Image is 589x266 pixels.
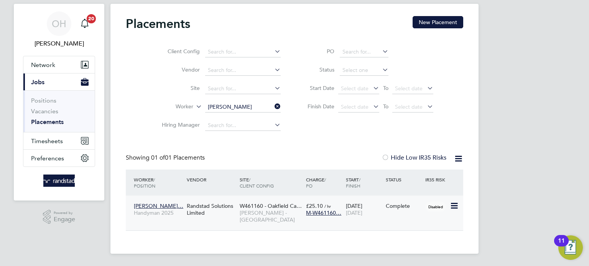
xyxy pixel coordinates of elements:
[149,103,193,111] label: Worker
[156,121,200,128] label: Hiring Manager
[43,210,76,224] a: Powered byEngage
[54,216,75,223] span: Engage
[31,155,64,162] span: Preferences
[425,202,446,212] span: Disabled
[31,97,56,104] a: Positions
[341,103,369,110] span: Select date
[382,154,446,162] label: Hide Low IR35 Risks
[23,150,95,166] button: Preferences
[156,85,200,91] label: Site
[341,85,369,92] span: Select date
[344,199,384,220] div: [DATE]
[134,209,183,216] span: Handyman 2025
[77,11,92,36] a: 20
[23,39,95,48] span: Oliver Hunka
[240,202,302,209] span: W461160 - Oakfield Ca…
[126,16,190,31] h2: Placements
[23,90,95,132] div: Jobs
[300,66,334,73] label: Status
[134,202,183,209] span: [PERSON_NAME]…
[31,78,44,86] span: Jobs
[23,132,95,149] button: Timesheets
[346,176,360,189] span: / Finish
[14,4,104,201] nav: Main navigation
[340,65,388,76] input: Select one
[346,209,362,216] span: [DATE]
[126,154,206,162] div: Showing
[205,120,281,131] input: Search for...
[31,137,63,145] span: Timesheets
[156,48,200,55] label: Client Config
[156,66,200,73] label: Vendor
[386,202,422,209] div: Complete
[344,173,384,193] div: Start
[238,173,304,193] div: Site
[23,73,95,90] button: Jobs
[132,173,185,193] div: Worker
[340,47,388,57] input: Search for...
[205,65,281,76] input: Search for...
[54,210,75,216] span: Powered by
[31,118,64,126] a: Placements
[52,19,66,29] span: OH
[306,176,326,189] span: / PO
[23,11,95,48] a: OH[PERSON_NAME]
[306,209,341,216] span: M-W461160…
[43,175,75,187] img: randstad-logo-retina.png
[87,14,96,23] span: 20
[300,48,334,55] label: PO
[205,47,281,57] input: Search for...
[381,83,391,93] span: To
[185,199,238,220] div: Randstad Solutions Limited
[240,209,302,223] span: [PERSON_NAME] - [GEOGRAPHIC_DATA]
[300,103,334,110] label: Finish Date
[31,108,58,115] a: Vacancies
[185,173,238,186] div: Vendor
[395,85,423,92] span: Select date
[31,61,55,69] span: Network
[151,154,165,162] span: 01 of
[132,198,463,205] a: [PERSON_NAME]…Handyman 2025Randstad Solutions LimitedW461160 - Oakfield Ca…[PERSON_NAME] - [GEOGR...
[205,83,281,94] input: Search for...
[23,175,95,187] a: Go to home page
[304,173,344,193] div: Charge
[381,101,391,111] span: To
[306,202,323,209] span: £25.10
[205,102,281,113] input: Search for...
[395,103,423,110] span: Select date
[151,154,205,162] span: 01 Placements
[413,16,463,28] button: New Placement
[558,235,583,260] button: Open Resource Center, 11 new notifications
[384,173,424,186] div: Status
[558,241,565,251] div: 11
[240,176,274,189] span: / Client Config
[324,203,331,209] span: / hr
[23,56,95,73] button: Network
[134,176,155,189] span: / Position
[423,173,450,186] div: IR35 Risk
[300,85,334,91] label: Start Date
